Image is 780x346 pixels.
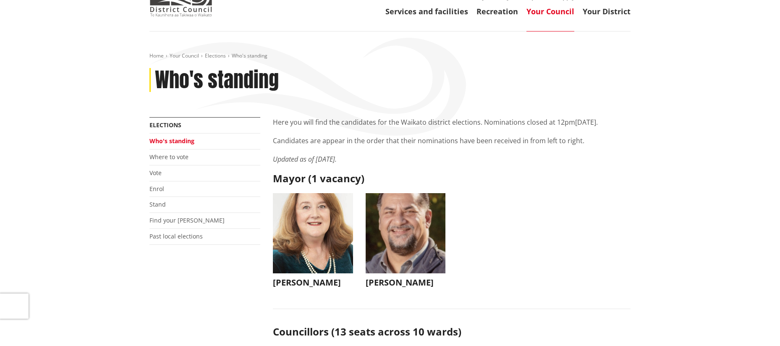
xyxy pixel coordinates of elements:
[273,155,337,164] em: Updated as of [DATE].
[170,52,199,59] a: Your Council
[149,121,181,129] a: Elections
[583,6,631,16] a: Your District
[741,311,772,341] iframe: Messenger Launcher
[149,232,203,240] a: Past local elections
[149,153,188,161] a: Where to vote
[366,193,446,292] button: [PERSON_NAME]
[273,193,353,273] img: WO-M__CHURCH_J__UwGuY
[273,171,364,185] strong: Mayor (1 vacancy)
[526,6,574,16] a: Your Council
[149,216,225,224] a: Find your [PERSON_NAME]
[232,52,267,59] span: Who's standing
[476,6,518,16] a: Recreation
[149,185,164,193] a: Enrol
[149,200,166,208] a: Stand
[149,52,164,59] a: Home
[155,68,279,92] h1: Who's standing
[385,6,468,16] a: Services and facilities
[273,278,353,288] h3: [PERSON_NAME]
[366,193,446,273] img: WO-M__BECH_A__EWN4j
[149,52,631,60] nav: breadcrumb
[273,325,461,338] strong: Councillors (13 seats across 10 wards)
[149,169,162,177] a: Vote
[205,52,226,59] a: Elections
[273,136,631,146] p: Candidates are appear in the order that their nominations have been received in from left to right.
[149,137,194,145] a: Who's standing
[273,117,631,127] p: Here you will find the candidates for the Waikato district elections. Nominations closed at 12pm[...
[273,193,353,292] button: [PERSON_NAME]
[366,278,446,288] h3: [PERSON_NAME]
